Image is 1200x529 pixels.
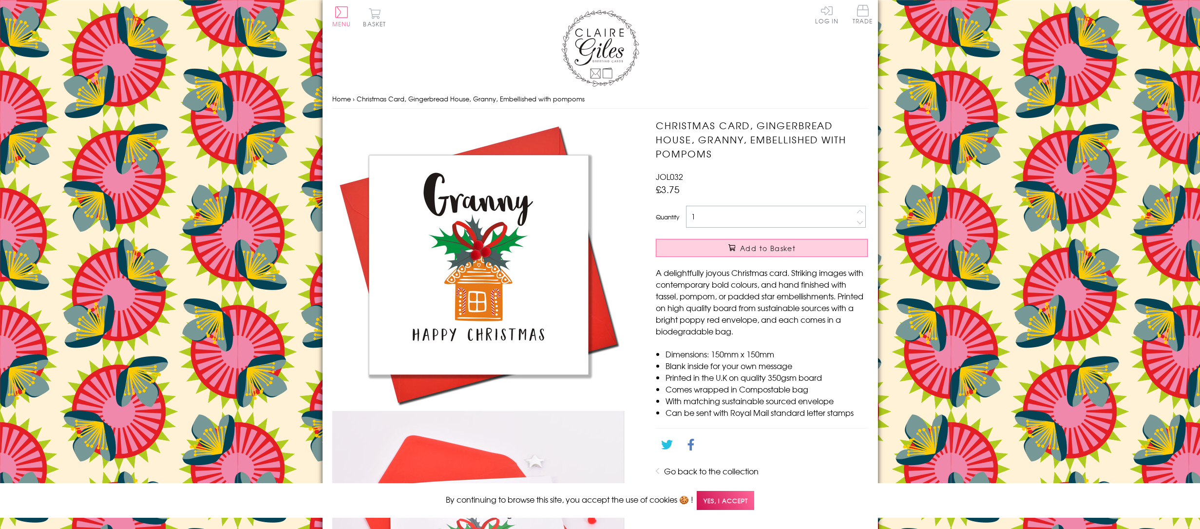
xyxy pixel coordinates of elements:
span: Christmas Card, Gingerbread House, Granny, Embellished with pompoms [357,94,585,103]
span: Yes, I accept [697,491,754,510]
h1: Christmas Card, Gingerbread House, Granny, Embellished with pompoms [656,118,868,160]
button: Basket [362,8,388,27]
li: Can be sent with Royal Mail standard letter stamps [666,407,868,418]
span: Trade [853,5,873,24]
span: JOL032 [656,171,683,182]
a: Trade [853,5,873,26]
button: Menu [332,6,351,27]
a: Home [332,94,351,103]
li: Comes wrapped in Compostable bag [666,383,868,395]
img: Christmas Card, Gingerbread House, Granny, Embellished with pompoms [332,118,625,411]
span: Add to Basket [740,243,796,253]
span: £3.75 [656,182,680,196]
nav: breadcrumbs [332,89,868,109]
p: A delightfully joyous Christmas card. Striking images with contemporary bold colours, and hand fi... [656,267,868,337]
img: Claire Giles Greetings Cards [561,10,639,87]
li: Dimensions: 150mm x 150mm [666,348,868,360]
li: Blank inside for your own message [666,360,868,372]
span: › [353,94,355,103]
a: Log In [815,5,838,24]
button: Add to Basket [656,239,868,257]
li: Printed in the U.K on quality 350gsm board [666,372,868,383]
span: Menu [332,20,351,28]
label: Quantity [656,213,679,221]
a: Go back to the collection [664,465,759,477]
li: With matching sustainable sourced envelope [666,395,868,407]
